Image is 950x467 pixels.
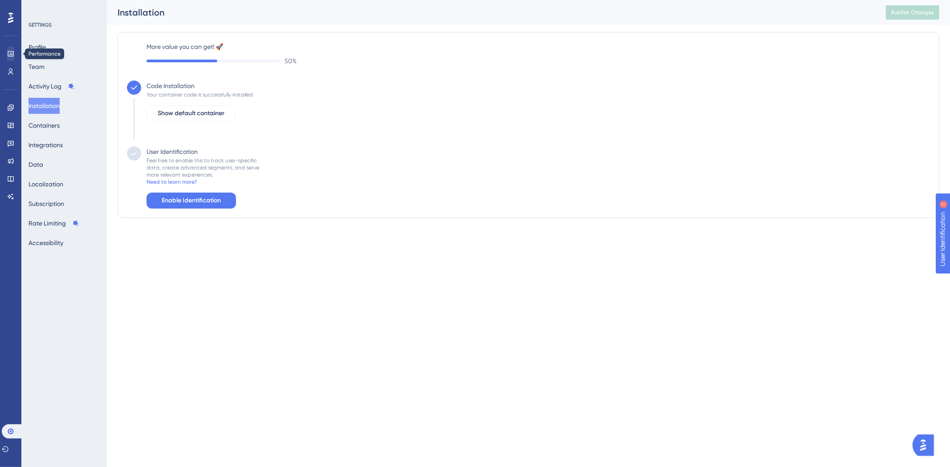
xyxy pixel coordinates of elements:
button: Containers [29,117,60,133]
div: 3 [68,4,71,12]
span: User Identification [7,2,62,13]
button: Team [29,59,45,75]
button: Profile [29,39,46,55]
button: Localization [29,176,63,192]
span: 50 % [285,56,297,66]
div: Installation [118,6,864,19]
span: Publish Changes [891,9,934,16]
button: Installation [29,98,60,114]
button: Activity Log [29,78,75,94]
div: Need to learn more? [147,178,197,185]
div: Code Installation [147,81,195,91]
div: SETTINGS [29,21,101,28]
iframe: UserGuiding AI Assistant Launcher [913,432,939,459]
div: Feel free to enable this to track user-specific data, create advanced segments, and serve more re... [147,157,259,178]
div: User Identification [147,146,198,157]
span: Show default container [158,108,224,119]
button: Show default container [147,105,236,121]
label: More value you can get! 🚀 [147,41,930,52]
button: Integrations [29,137,63,153]
button: Accessibility [29,235,63,251]
span: Enable Identification [162,195,221,206]
button: Data [29,157,43,173]
div: Your container code is successfully installed [147,91,253,98]
button: Rate Limiting [29,215,79,231]
button: Publish Changes [886,5,939,20]
button: Subscription [29,196,64,212]
button: Enable Identification [147,193,236,209]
